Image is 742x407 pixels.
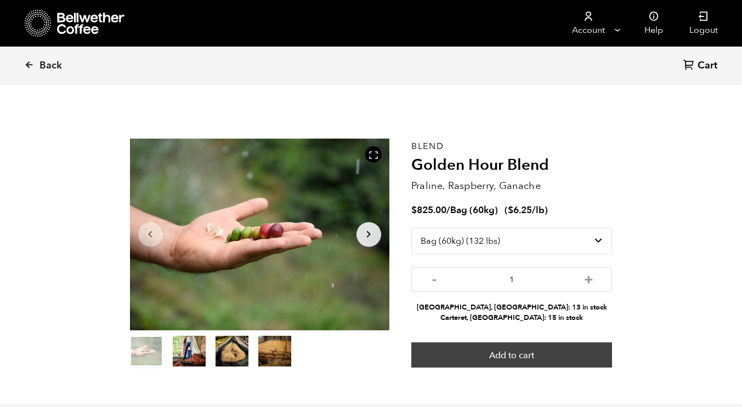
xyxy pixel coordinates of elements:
span: $ [411,204,417,216]
a: Cart [683,59,720,73]
li: [GEOGRAPHIC_DATA], [GEOGRAPHIC_DATA]: 13 in stock [411,302,613,313]
span: Bag (60kg) [450,204,498,216]
span: ( ) [505,204,548,216]
li: Carteret, [GEOGRAPHIC_DATA]: 15 in stock [411,313,613,323]
span: /lb [532,204,545,216]
bdi: 825.00 [411,204,446,216]
span: / [446,204,450,216]
span: $ [508,204,513,216]
p: Praline, Raspberry, Ganache [411,179,613,193]
button: - [428,273,441,284]
span: Back [39,59,62,72]
button: Add to cart [411,342,613,368]
span: Cart [698,59,717,72]
bdi: 6.25 [508,204,532,216]
button: + [582,273,596,284]
h2: Golden Hour Blend [411,156,613,175]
